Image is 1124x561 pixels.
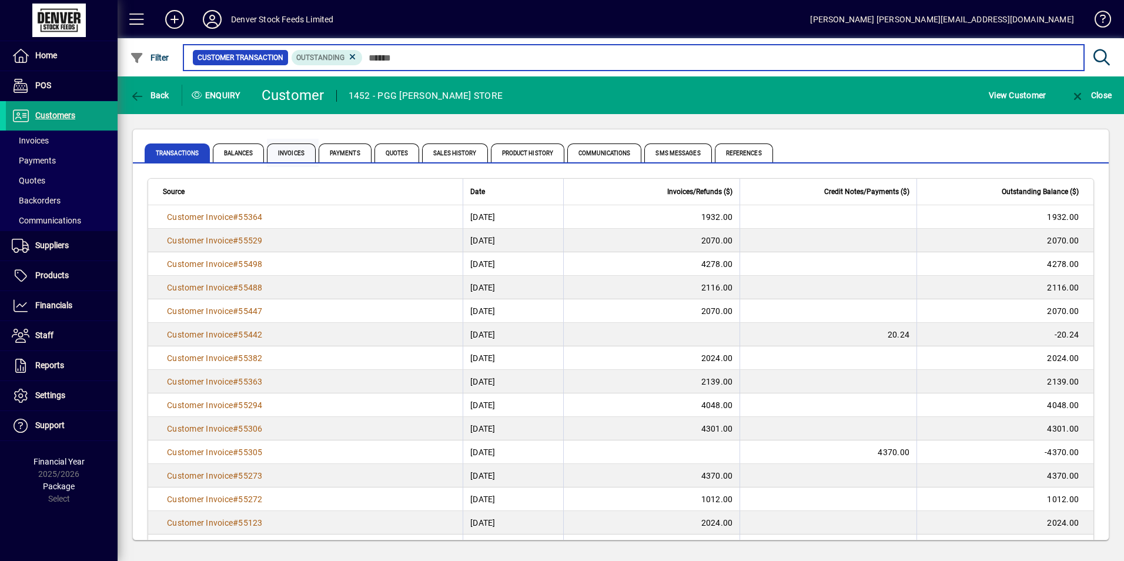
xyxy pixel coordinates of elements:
[6,381,118,410] a: Settings
[167,495,233,504] span: Customer Invoice
[463,393,563,417] td: [DATE]
[163,211,267,223] a: Customer Invoice#55364
[127,85,172,106] button: Back
[233,283,238,292] span: #
[238,236,262,245] span: 55529
[130,53,169,62] span: Filter
[563,464,740,487] td: 4370.00
[567,143,641,162] span: Communications
[463,346,563,370] td: [DATE]
[233,259,238,269] span: #
[463,276,563,299] td: [DATE]
[563,346,740,370] td: 2024.00
[238,259,262,269] span: 55498
[238,448,262,457] span: 55305
[238,212,262,222] span: 55364
[563,229,740,252] td: 2070.00
[12,216,81,225] span: Communications
[916,511,1093,535] td: 2024.00
[563,276,740,299] td: 2116.00
[167,330,233,339] span: Customer Invoice
[916,299,1093,323] td: 2070.00
[163,516,267,529] a: Customer Invoice#55123
[6,231,118,261] a: Suppliers
[463,229,563,252] td: [DATE]
[463,205,563,229] td: [DATE]
[167,306,233,316] span: Customer Invoice
[1071,91,1112,100] span: Close
[563,205,740,229] td: 1932.00
[740,440,916,464] td: 4370.00
[167,471,233,480] span: Customer Invoice
[824,185,909,198] span: Credit Notes/Payments ($)
[238,377,262,386] span: 55363
[810,10,1074,29] div: [PERSON_NAME] [PERSON_NAME][EMAIL_ADDRESS][DOMAIN_NAME]
[163,493,267,506] a: Customer Invoice#55272
[35,360,64,370] span: Reports
[267,143,316,162] span: Invoices
[12,196,61,205] span: Backorders
[563,535,740,558] td: 119.60
[163,258,267,271] a: Customer Invoice#55498
[6,171,118,191] a: Quotes
[130,91,169,100] span: Back
[167,259,233,269] span: Customer Invoice
[6,261,118,290] a: Products
[167,518,233,527] span: Customer Invoice
[233,495,238,504] span: #
[163,352,267,365] a: Customer Invoice#55382
[463,535,563,558] td: [DATE]
[163,375,267,388] a: Customer Invoice#55363
[35,390,65,400] span: Settings
[491,143,565,162] span: Product History
[167,283,233,292] span: Customer Invoice
[470,185,556,198] div: Date
[34,457,85,466] span: Financial Year
[238,306,262,316] span: 55447
[563,417,740,440] td: 4301.00
[163,469,267,482] a: Customer Invoice#55273
[156,9,193,30] button: Add
[35,271,69,280] span: Products
[163,305,267,318] a: Customer Invoice#55447
[35,241,69,250] span: Suppliers
[667,185,732,198] span: Invoices/Refunds ($)
[6,211,118,231] a: Communications
[163,185,185,198] span: Source
[1058,85,1124,106] app-page-header-button: Close enquiry
[233,448,238,457] span: #
[644,143,711,162] span: SMS Messages
[35,330,53,340] span: Staff
[231,10,334,29] div: Denver Stock Feeds Limited
[233,400,238,410] span: #
[182,86,253,105] div: Enquiry
[463,511,563,535] td: [DATE]
[1068,85,1115,106] button: Close
[463,299,563,323] td: [DATE]
[463,252,563,276] td: [DATE]
[233,353,238,363] span: #
[319,143,372,162] span: Payments
[127,47,172,68] button: Filter
[916,370,1093,393] td: 2139.00
[167,424,233,433] span: Customer Invoice
[986,85,1049,106] button: View Customer
[916,323,1093,346] td: -20.24
[6,41,118,71] a: Home
[6,131,118,151] a: Invoices
[916,417,1093,440] td: 4301.00
[238,353,262,363] span: 55382
[118,85,182,106] app-page-header-button: Back
[233,518,238,527] span: #
[6,291,118,320] a: Financials
[35,420,65,430] span: Support
[167,353,233,363] span: Customer Invoice
[163,328,267,341] a: Customer Invoice#55442
[167,400,233,410] span: Customer Invoice
[163,281,267,294] a: Customer Invoice#55488
[238,495,262,504] span: 55272
[12,156,56,165] span: Payments
[563,487,740,511] td: 1012.00
[167,236,233,245] span: Customer Invoice
[167,212,233,222] span: Customer Invoice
